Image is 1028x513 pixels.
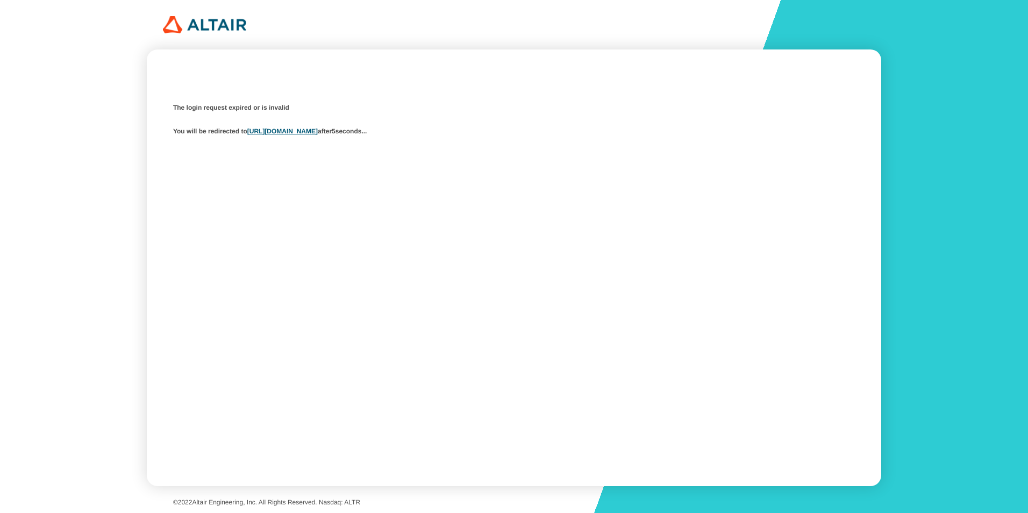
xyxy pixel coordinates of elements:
[247,127,318,135] a: [URL][DOMAIN_NAME]
[173,128,367,136] b: You will be redirected to after seconds...
[178,498,192,506] span: 2022
[163,16,246,33] img: 320px-Altair_logo.png
[332,127,335,135] span: 5
[173,104,289,112] b: The login request expired or is invalid
[173,499,855,507] p: © Altair Engineering, Inc. All Rights Reserved. Nasdaq: ALTR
